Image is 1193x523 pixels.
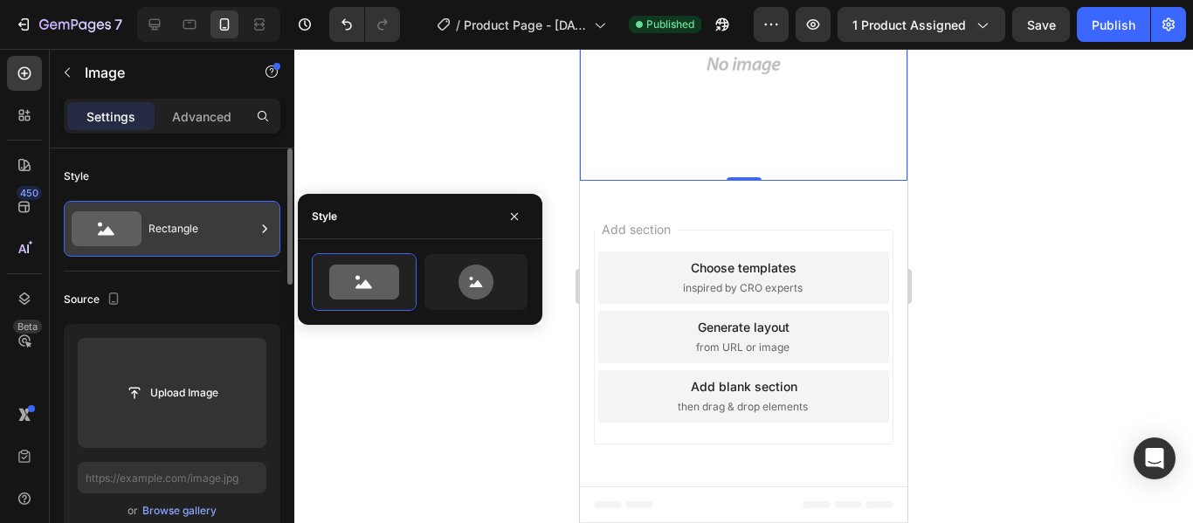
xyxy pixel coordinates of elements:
p: Settings [86,107,135,126]
button: 1 product assigned [838,7,1005,42]
p: 7 [114,14,122,35]
div: Style [312,209,337,224]
div: Browse gallery [142,503,217,519]
div: Beta [13,320,42,334]
button: Browse gallery [141,502,217,520]
span: Published [646,17,694,32]
button: 7 [7,7,130,42]
span: / [456,16,460,34]
div: Undo/Redo [329,7,400,42]
span: or [128,500,138,521]
iframe: Design area [580,49,907,523]
span: Save [1027,17,1056,32]
div: 450 [17,186,42,200]
input: https://example.com/image.jpg [78,462,266,493]
p: Image [85,62,233,83]
p: Advanced [172,107,231,126]
span: Product Page - [DATE] 02:55:35 [464,16,587,34]
div: Open Intercom Messenger [1134,437,1176,479]
span: 1 product assigned [852,16,966,34]
button: Publish [1077,7,1150,42]
button: Upload Image [111,377,233,409]
div: Publish [1092,16,1135,34]
button: Save [1012,7,1070,42]
div: Style [64,169,89,184]
div: Rectangle [148,209,255,249]
div: Source [64,288,124,312]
